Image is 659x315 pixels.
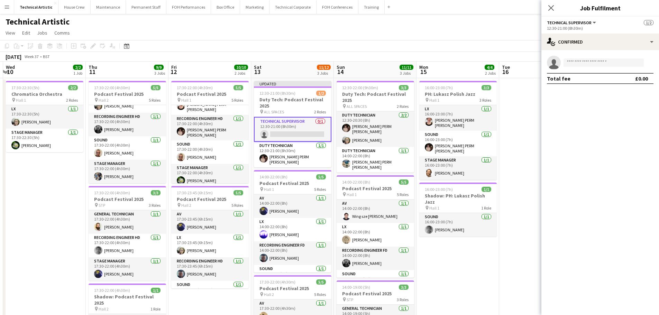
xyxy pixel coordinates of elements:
app-card-role: Sound1/117:30-23:45 (6h15m) [171,281,249,304]
span: STP [347,297,353,302]
span: 14:00-22:00 (8h) [259,174,287,179]
span: Hall 1 [16,98,26,103]
span: STP [99,203,105,208]
button: Marketing [240,0,269,14]
span: 5/5 [316,279,326,285]
a: View [3,28,18,37]
app-card-role: Recording Engineer HD1/117:30-22:00 (4h30m)[PERSON_NAME] [89,234,166,257]
span: 1 Role [150,306,161,312]
button: FOH Conferences [317,0,358,14]
span: Jobs [37,30,47,36]
span: Fri [171,64,177,70]
span: 2 Roles [314,109,326,114]
app-job-card: 16:00-23:00 (7h)1/1Shadow: PH: Lukasz Polish Jazz Hall 11 RoleSound1/116:00-23:00 (7h)[PERSON_NAME] [419,183,497,237]
h3: Chromatica Orchestra [6,91,83,97]
span: 11 [88,68,97,76]
span: 16:00-23:00 (7h) [425,85,453,90]
button: Maintenance [91,0,126,14]
span: 5 Roles [231,203,243,208]
h3: Podcast Festival 2025 [171,196,249,202]
span: 2 Roles [66,98,78,103]
app-card-role: Recording Engineer HD1/117:30-23:45 (6h15m)[PERSON_NAME] [171,257,249,281]
div: Updated [254,81,331,86]
span: Hall 1 [429,98,439,103]
span: 15 [418,68,428,76]
div: 1 Job [73,71,82,76]
div: [DATE] [6,53,21,60]
span: 5/5 [234,85,243,90]
app-card-role: Duty Technician2/212:30-20:30 (8h)[PERSON_NAME] PERM [PERSON_NAME][PERSON_NAME] [337,111,414,147]
div: 3 Jobs [154,71,165,76]
div: 17:30-22:00 (4h30m)5/5Podcast Festival 2025 Hall 25 Roles[PERSON_NAME]LX1/117:30-22:00 (4h30m)[PE... [89,81,166,183]
app-card-role: Stage Manager1/117:30-22:00 (4h30m)[PERSON_NAME] [89,257,166,281]
app-job-card: 17:30-23:45 (6h15m)5/5Podcast Festival 2025 Hall 25 RolesAV1/117:30-23:45 (6h15m)[PERSON_NAME]LX1... [171,186,249,288]
span: 5/5 [151,85,161,90]
span: 12:30-21:00 (8h30m) [259,91,295,96]
h3: Podcast Festival 2025 [337,185,414,192]
h1: Technical Artistic [6,17,70,27]
app-card-role: AV1/117:30-23:45 (6h15m)[PERSON_NAME] [171,210,249,234]
span: Hall 2 [181,203,191,208]
app-job-card: 12:30-22:00 (9h30m)3/3Duty Tech: Podcast Festival 2025 ALL SPACES2 RolesDuty Technician2/212:30-2... [337,81,414,173]
span: Thu [89,64,97,70]
span: Hall 2 [99,98,109,103]
app-card-role: Sound1/114:00-22:00 (8h) [337,270,414,294]
app-card-role: Recording Engineer HD1/117:30-22:00 (4h30m)[PERSON_NAME] PERM [PERSON_NAME] [171,115,249,140]
app-card-role: Stage Manager1/117:30-22:30 (5h)[PERSON_NAME] [6,129,83,152]
app-card-role: Sound1/117:30-22:00 (4h30m)[PERSON_NAME] [89,136,166,160]
button: Technical Corporate [269,0,317,14]
span: 12:30-22:00 (9h30m) [342,85,378,90]
span: 2 Roles [397,104,409,109]
span: 11/11 [400,65,413,70]
app-card-role: LX1/114:00-22:00 (8h)[PERSON_NAME] [254,218,331,241]
app-card-role: Sound1/116:00-23:00 (7h)[PERSON_NAME] [419,213,497,237]
app-card-role: Duty Technician1/114:00-22:00 (8h)[PERSON_NAME] PERM [PERSON_NAME] [337,147,414,173]
span: 17:30-22:00 (4h30m) [94,85,130,90]
app-job-card: 14:00-22:00 (8h)5/5Podcast Festival 2025 Hall 15 RolesAV1/114:00-22:00 (8h)Wing sze [PERSON_NAME]... [337,175,414,278]
h3: Podcast Festival 2025 [171,91,249,97]
div: Updated12:30-21:00 (8h30m)1/2Duty Tech: Podcast Festival 2025 ALL SPACES2 RolesTechnical Supervis... [254,81,331,167]
span: 3/3 [482,85,491,90]
button: Technical Supervisor [547,20,597,25]
span: ALL SPACES [264,109,284,114]
app-job-card: 16:00-23:00 (7h)3/3PH: Lukasz Polish Jazz Hall 13 RolesLX1/116:00-23:00 (7h)[PERSON_NAME] PERM [P... [419,81,497,180]
span: 17:30-22:00 (4h30m) [94,190,130,195]
button: Box Office [211,0,240,14]
span: 1/1 [482,187,491,192]
app-job-card: 14:00-22:00 (8h)5/5Podcast Festival 2025 Hall 15 RolesAV1/114:00-22:00 (8h)[PERSON_NAME]LX1/114:0... [254,170,331,272]
app-card-role: Sound1/114:00-22:00 (8h) [254,265,331,288]
div: 2 Jobs [485,71,496,76]
app-job-card: 17:30-22:00 (4h30m)5/5Podcast Festival 2025 Hall 15 Roles[PERSON_NAME]LX1/117:30-22:00 (4h30m)[PE... [171,81,249,183]
span: 5/5 [399,179,409,185]
span: 11/12 [317,65,331,70]
app-card-role: AV1/114:00-22:00 (8h)[PERSON_NAME] [254,194,331,218]
app-card-role: LX1/114:00-22:00 (8h)[PERSON_NAME] [337,223,414,247]
h3: Podcast Festival 2025 [254,180,331,186]
span: 17:30-23:45 (6h15m) [177,190,213,195]
span: 1/2 [316,91,326,96]
span: 10 [5,68,15,76]
span: 2/2 [68,85,78,90]
span: 3/3 [399,85,409,90]
span: Wed [6,64,15,70]
h3: Duty Tech: Podcast Festival 2025 [254,96,331,109]
app-card-role: LX1/116:00-23:00 (7h)[PERSON_NAME] PERM [PERSON_NAME] [419,105,497,131]
button: House Crew [58,0,91,14]
app-job-card: 17:30-22:00 (4h30m)3/3Podcast Festival 2025 STP3 RolesGeneral Technician1/117:30-22:00 (4h30m)[PE... [89,186,166,281]
span: 1/2 [644,20,653,25]
span: Mon [419,64,428,70]
span: Hall 1 [347,192,357,197]
span: Week 37 [23,54,40,59]
span: Sun [337,64,345,70]
span: 1/1 [151,288,161,293]
h3: Podcast Festival 2025 [89,196,166,202]
div: 3 Jobs [400,71,413,76]
h3: PH: Lukasz Polish Jazz [419,91,497,97]
span: 3/3 [151,190,161,195]
span: View [6,30,15,36]
span: 17:30-22:30 (5h) [11,85,39,90]
div: 17:30-22:30 (5h)2/2Chromatica Orchestra Hall 12 RolesLX1/117:30-22:30 (5h)[PERSON_NAME]Stage Mana... [6,81,83,152]
app-card-role: Duty Technician1/112:30-21:00 (8h30m)[PERSON_NAME] PERM [PERSON_NAME] [254,142,331,167]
